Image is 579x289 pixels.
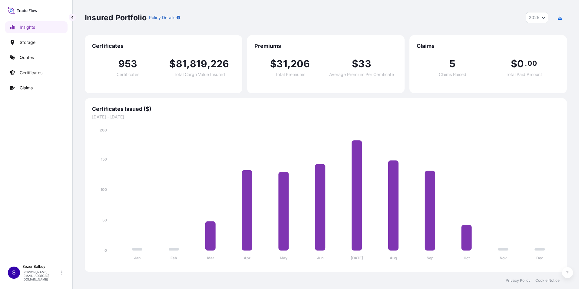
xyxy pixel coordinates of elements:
span: Total Cargo Value Insured [174,72,225,77]
span: $ [511,59,517,69]
tspan: 50 [102,218,107,222]
span: 819 [190,59,207,69]
span: Claims Raised [439,72,466,77]
span: Certificates [117,72,139,77]
tspan: Jun [317,256,323,260]
a: Quotes [5,51,68,64]
span: 5 [449,59,455,69]
span: 953 [118,59,137,69]
p: [PERSON_NAME][EMAIL_ADDRESS][DOMAIN_NAME] [22,270,60,281]
span: S [12,270,16,276]
a: Storage [5,36,68,48]
tspan: [DATE] [351,256,363,260]
a: Insights [5,21,68,33]
span: 226 [210,59,229,69]
tspan: Dec [536,256,543,260]
span: 0 [517,59,524,69]
a: Certificates [5,67,68,79]
p: Certificates [20,70,42,76]
p: Claims [20,85,33,91]
p: Policy Details [149,15,175,21]
span: $ [270,59,276,69]
p: Storage [20,39,35,45]
tspan: Feb [170,256,177,260]
span: , [187,59,190,69]
p: Quotes [20,55,34,61]
span: Certificates Issued ($) [92,105,560,113]
span: 33 [358,59,371,69]
span: $ [169,59,176,69]
a: Privacy Policy [506,278,531,283]
span: Claims [417,42,560,50]
p: Insured Portfolio [85,13,147,22]
span: , [287,59,291,69]
span: 2025 [529,15,539,21]
span: . [525,61,527,66]
tspan: 100 [101,187,107,192]
tspan: Mar [207,256,214,260]
span: [DATE] - [DATE] [92,114,560,120]
tspan: 0 [104,248,107,253]
tspan: Sep [427,256,434,260]
span: 31 [276,59,287,69]
span: Certificates [92,42,235,50]
span: 206 [291,59,310,69]
span: , [207,59,210,69]
span: $ [352,59,358,69]
tspan: Aug [390,256,397,260]
a: Claims [5,82,68,94]
tspan: May [280,256,288,260]
tspan: 200 [100,128,107,132]
tspan: Oct [464,256,470,260]
span: Average Premium Per Certificate [329,72,394,77]
span: 81 [176,59,187,69]
span: Total Paid Amount [506,72,542,77]
p: Insights [20,24,35,30]
tspan: 150 [101,157,107,161]
span: Total Premiums [275,72,305,77]
button: Year Selector [526,12,548,23]
a: Cookie Notice [535,278,560,283]
tspan: Nov [500,256,507,260]
tspan: Apr [244,256,250,260]
span: Premiums [254,42,397,50]
span: 00 [528,61,537,66]
tspan: Jan [134,256,141,260]
p: Sezer Balbey [22,264,60,269]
